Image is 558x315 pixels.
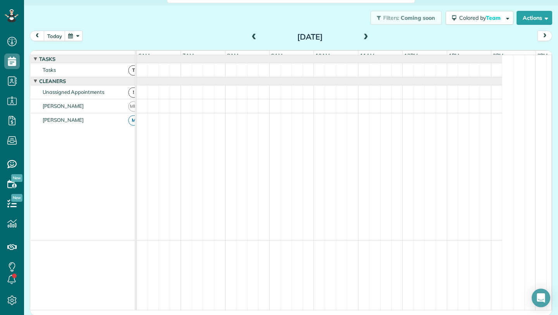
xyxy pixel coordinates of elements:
[358,52,376,59] span: 11am
[41,117,86,123] span: [PERSON_NAME]
[128,65,139,76] span: T
[11,194,22,202] span: New
[403,52,419,59] span: 12pm
[128,101,139,112] span: MH
[44,31,65,41] button: today
[314,52,331,59] span: 10am
[30,31,45,41] button: prev
[41,89,106,95] span: Unassigned Appointments
[128,115,139,126] span: M
[11,174,22,182] span: New
[536,52,549,59] span: 3pm
[383,14,400,21] span: Filters:
[226,52,240,59] span: 8am
[38,78,67,84] span: Cleaners
[486,14,502,21] span: Team
[532,289,550,307] div: Open Intercom Messenger
[491,52,505,59] span: 2pm
[270,52,284,59] span: 9am
[38,56,57,62] span: Tasks
[517,11,552,25] button: Actions
[41,67,57,73] span: Tasks
[181,52,195,59] span: 7am
[459,14,503,21] span: Colored by
[401,14,436,21] span: Coming soon
[537,31,552,41] button: next
[262,33,358,41] h2: [DATE]
[41,103,86,109] span: [PERSON_NAME]
[128,87,139,98] span: !
[446,11,513,25] button: Colored byTeam
[137,52,151,59] span: 6am
[447,52,461,59] span: 1pm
